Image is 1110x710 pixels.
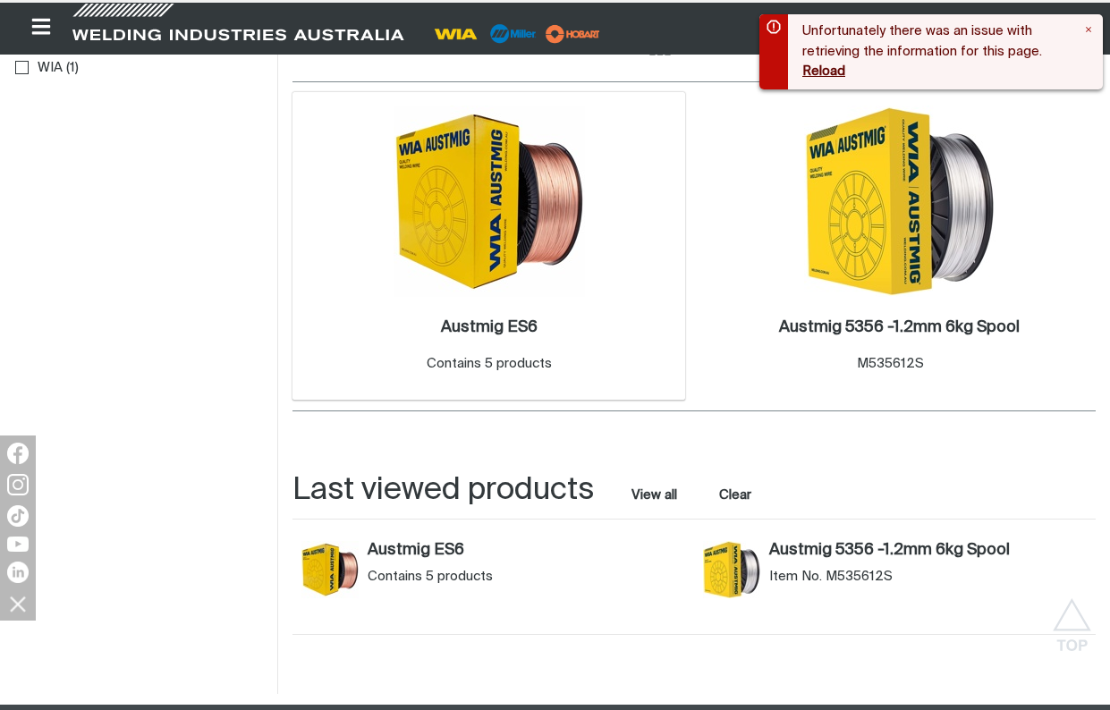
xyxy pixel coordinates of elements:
a: Austmig 5356 -1.2mm 6kg Spool [769,541,1087,561]
div: Contains 5 products [427,354,552,375]
article: Austmig 5356 -1.2mm 6kg Spool (M535612S) [694,537,1096,616]
article: Austmig ES6 (Austmig ES6) [292,537,694,616]
img: Austmig ES6 [394,106,585,297]
a: Austmig ES6 [441,317,538,338]
button: Reload page [802,63,845,79]
img: miller [540,21,606,47]
img: LinkedIn [7,562,29,583]
img: TikTok [7,505,29,527]
span: M535612S [857,357,924,370]
span: M535612S [826,568,893,586]
img: YouTube [7,537,29,552]
img: Austmig 5356 -1.2mm 6kg Spool [703,541,760,598]
img: Facebook [7,443,29,464]
h2: Austmig 5356 -1.2mm 6kg Spool [779,319,1020,335]
a: Austmig ES6 [368,541,685,561]
h2: Last viewed products [292,470,594,511]
button: Scroll to top [1052,598,1092,638]
a: Austmig 5356 -1.2mm 6kg Spool [779,317,1020,338]
ul: Brand [15,56,262,80]
h2: Austmig ES6 [441,319,538,335]
div: Contains 5 products [368,568,685,586]
img: hide socials [3,588,33,619]
p: Unfortunately there was an issue with retrieving the information for this page. [802,21,1074,62]
img: Austmig ES6 [301,541,359,598]
img: Austmig 5356 -1.2mm 6kg Spool [804,106,996,297]
button: Clear all last viewed products [716,483,756,507]
a: WIA [15,56,63,80]
span: Item No. [769,568,822,586]
a: View all last viewed products [631,486,677,504]
a: miller [540,27,606,40]
span: WIA [38,58,63,79]
span: ( 1 ) [66,58,79,79]
img: Instagram [7,474,29,495]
